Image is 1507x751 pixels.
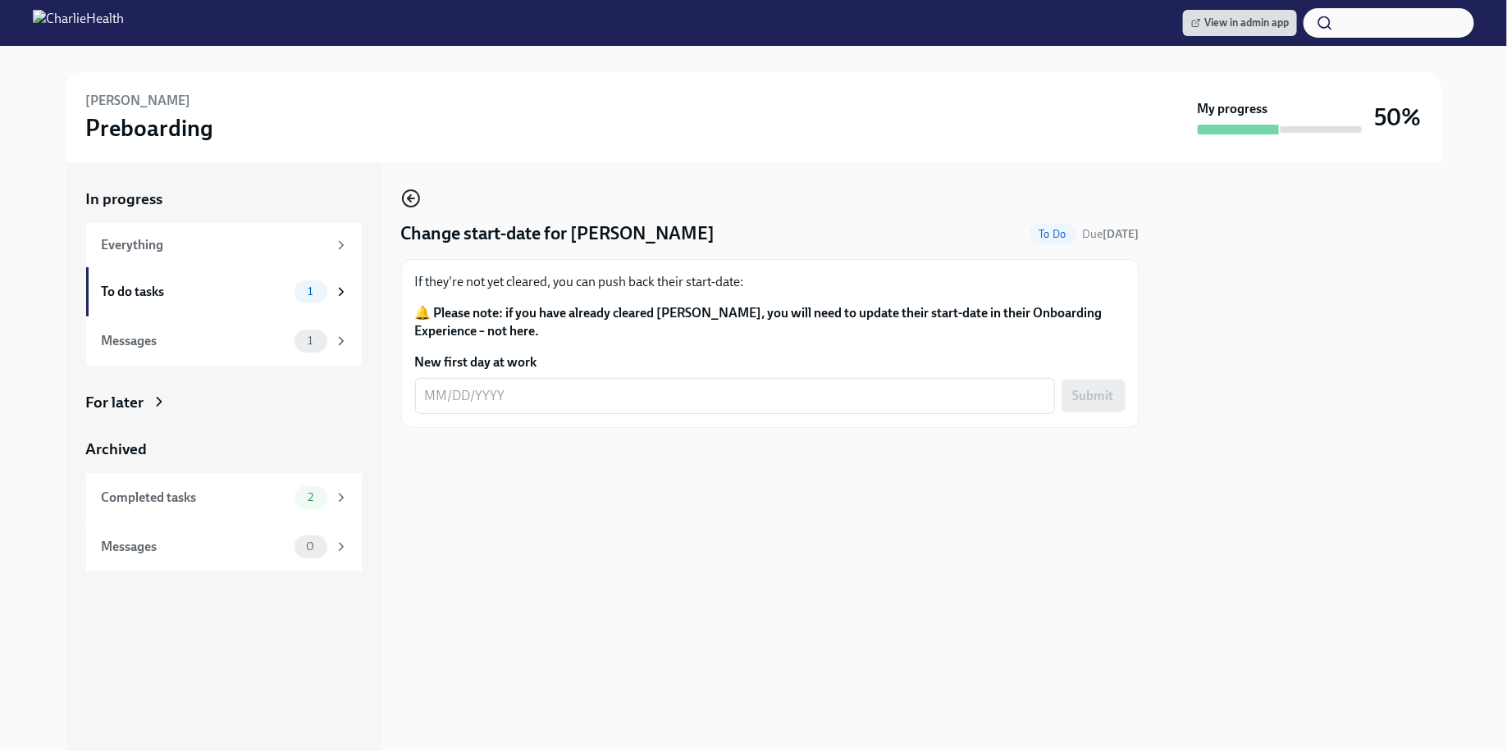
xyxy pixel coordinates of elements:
[401,221,715,246] h4: Change start-date for [PERSON_NAME]
[86,439,362,460] a: Archived
[415,273,1126,291] p: If they're not yet cleared, you can push back their start-date:
[86,189,362,210] a: In progress
[86,392,144,413] div: For later
[86,267,362,316] a: To do tasks1
[298,285,322,298] span: 1
[1030,228,1076,240] span: To Do
[1083,226,1139,242] span: October 9th, 2025 09:00
[86,522,362,571] a: Messages0
[1083,227,1139,241] span: Due
[298,491,323,503] span: 2
[86,113,214,143] h3: Preboarding
[102,538,288,556] div: Messages
[298,335,322,347] span: 1
[86,92,191,110] h6: [PERSON_NAME]
[1198,100,1268,118] strong: My progress
[1191,15,1289,31] span: View in admin app
[1183,10,1297,36] a: View in admin app
[102,332,288,350] div: Messages
[102,283,288,301] div: To do tasks
[415,305,1103,339] strong: 🔔 Please note: if you have already cleared [PERSON_NAME], you will need to update their start-dat...
[86,392,362,413] a: For later
[1375,102,1422,132] h3: 50%
[102,236,327,254] div: Everything
[102,489,288,507] div: Completed tasks
[86,316,362,366] a: Messages1
[86,473,362,522] a: Completed tasks2
[1103,227,1139,241] strong: [DATE]
[86,223,362,267] a: Everything
[33,10,124,36] img: CharlieHealth
[415,353,1126,371] label: New first day at work
[296,540,324,553] span: 0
